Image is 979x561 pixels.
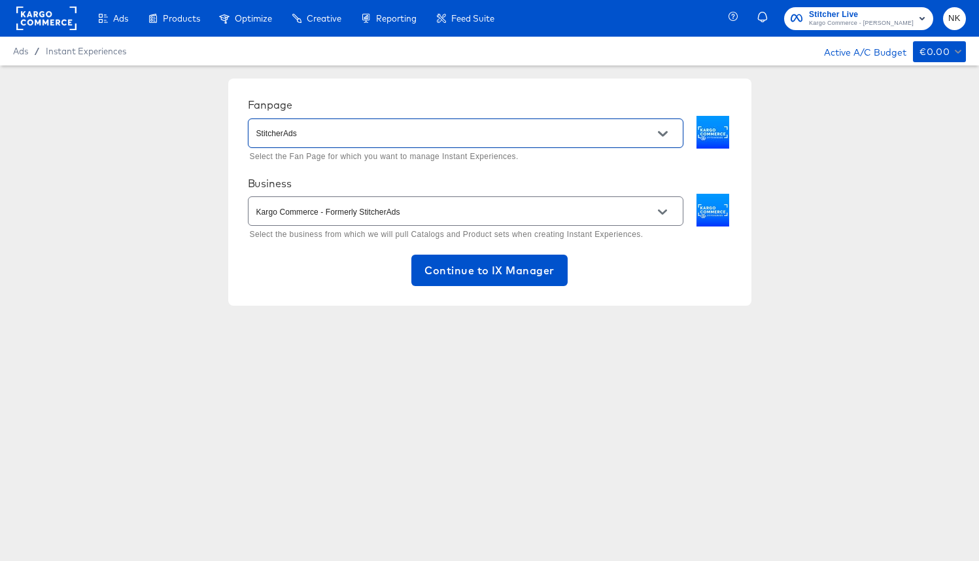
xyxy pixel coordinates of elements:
button: NK [943,7,966,30]
span: NK [948,11,961,26]
button: Continue to IX Manager [411,255,567,286]
p: Select the Fan Page for which you want to manage Instant Experiences. [250,151,674,164]
span: Reporting [376,13,417,24]
img: Kargo Commerce - Formerly StitcherAds [696,194,729,226]
button: Open [653,124,672,143]
div: Fanpage [248,98,732,111]
span: Stitcher Live [809,8,914,22]
div: Business [248,177,732,190]
span: Products [163,13,200,24]
div: Active A/C Budget [810,41,906,61]
span: Optimize [235,13,272,24]
span: Ads [13,46,28,56]
div: €0.00 [919,44,950,60]
button: Stitcher LiveKargo Commerce - [PERSON_NAME] [784,7,933,30]
span: Kargo Commerce - [PERSON_NAME] [809,18,914,29]
button: Open [653,202,672,222]
span: Feed Suite [451,13,494,24]
a: Instant Experiences [46,46,126,56]
button: €0.00 [913,41,966,62]
input: Select the business from which we will pull products. [254,204,657,219]
p: Select the business from which we will pull Catalogs and Product sets when creating Instant Exper... [250,228,674,242]
input: Select a Fanpage for your Instant Experience [254,126,657,141]
img: StitcherAds [696,116,729,149]
span: / [28,46,46,56]
span: Continue to IX Manager [424,261,554,280]
span: Creative [307,13,341,24]
span: Ads [113,13,128,24]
